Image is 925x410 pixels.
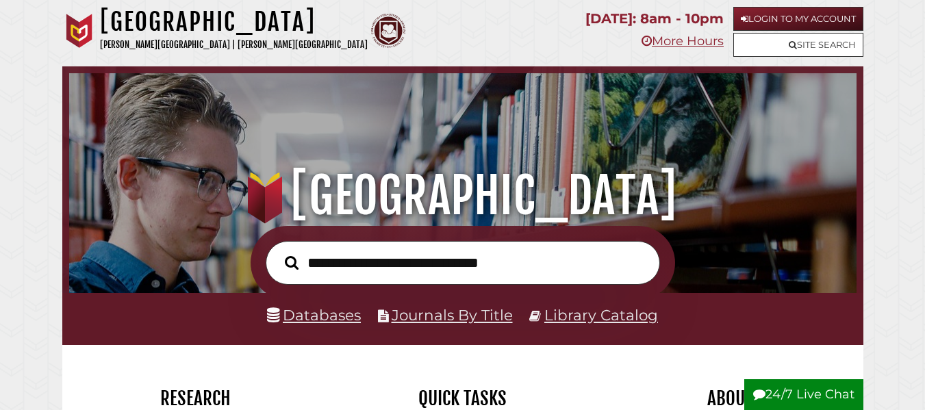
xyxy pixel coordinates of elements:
h1: [GEOGRAPHIC_DATA] [83,166,843,226]
h2: Quick Tasks [340,387,586,410]
a: Journals By Title [392,306,513,324]
p: [PERSON_NAME][GEOGRAPHIC_DATA] | [PERSON_NAME][GEOGRAPHIC_DATA] [100,37,368,53]
p: [DATE]: 8am - 10pm [585,7,724,31]
a: More Hours [642,34,724,49]
a: Databases [267,306,361,324]
a: Login to My Account [733,7,863,31]
a: Site Search [733,33,863,57]
img: Calvin Theological Seminary [371,14,405,48]
img: Calvin University [62,14,97,48]
h1: [GEOGRAPHIC_DATA] [100,7,368,37]
i: Search [285,255,299,270]
h2: About [607,387,853,410]
a: Library Catalog [544,306,658,324]
h2: Research [73,387,319,410]
button: Search [278,252,305,273]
